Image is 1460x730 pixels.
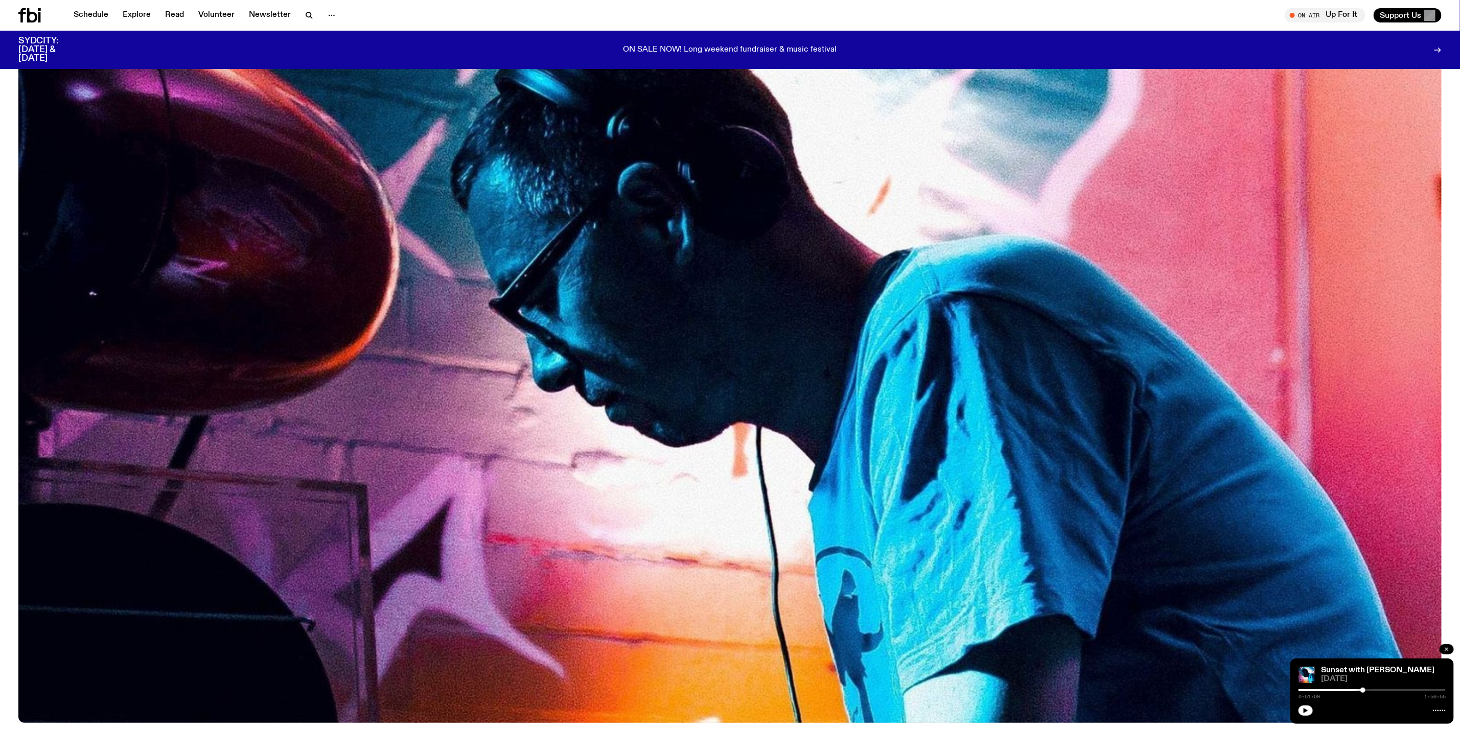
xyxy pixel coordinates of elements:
span: Support Us [1380,11,1421,20]
span: [DATE] [1321,675,1446,683]
a: Newsletter [243,8,297,22]
span: 1:56:55 [1424,694,1446,699]
img: Simon Caldwell stands side on, looking downwards. He has headphones on. Behind him is a brightly ... [1299,667,1315,683]
button: Support Us [1374,8,1442,22]
p: ON SALE NOW! Long weekend fundraiser & music festival [623,45,837,55]
a: Read [159,8,190,22]
a: Schedule [67,8,114,22]
h3: SYDCITY: [DATE] & [DATE] [18,37,84,63]
a: Explore [117,8,157,22]
a: Sunset with [PERSON_NAME] [1321,666,1434,674]
a: Volunteer [192,8,241,22]
button: On AirUp For It [1285,8,1365,22]
span: 0:51:09 [1299,694,1320,699]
